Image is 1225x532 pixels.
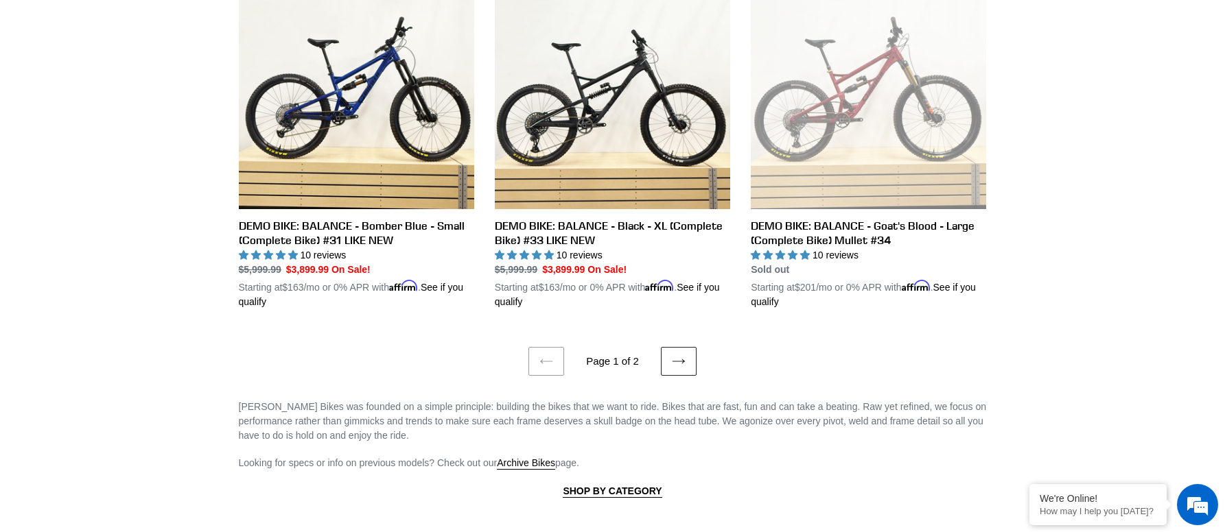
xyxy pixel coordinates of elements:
[44,69,78,103] img: d_696896380_company_1647369064580_696896380
[1040,493,1156,504] div: We're Online!
[563,485,662,496] strong: SHOP BY CATEGORY
[15,75,36,96] div: Navigation go back
[7,374,261,422] textarea: Type your message and hit 'Enter'
[225,7,258,40] div: Minimize live chat window
[80,173,189,311] span: We're online!
[239,400,987,443] p: [PERSON_NAME] Bikes was founded on a simple principle: building the bikes that we want to ride. B...
[92,77,251,95] div: Chat with us now
[1040,506,1156,516] p: How may I help you today?
[239,457,580,470] span: Looking for specs or info on previous models? Check out our page.
[563,485,662,498] a: SHOP BY CATEGORY
[497,457,555,470] a: Archive Bikes
[568,354,658,370] li: Page 1 of 2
